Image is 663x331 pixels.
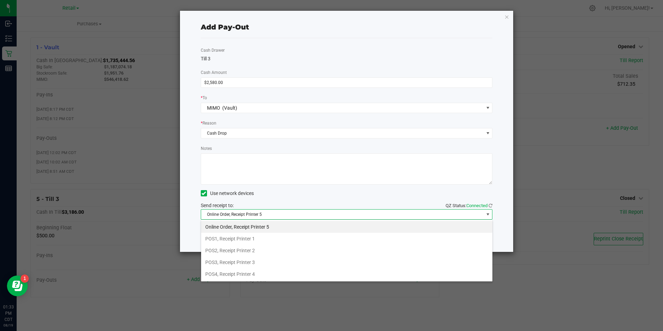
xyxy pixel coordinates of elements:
[201,256,492,268] li: POS3, Receipt Printer 3
[466,203,488,208] span: Connected
[201,95,207,101] label: To
[201,22,249,32] div: Add Pay-Out
[201,70,227,75] span: Cash Amount
[222,105,237,111] span: (Vault)
[201,203,234,208] span: Send receipt to:
[201,190,254,197] label: Use network devices
[201,245,492,256] li: POS2, Receipt Printer 2
[201,120,216,126] label: Reason
[201,233,492,245] li: POS1, Receipt Printer 1
[201,47,225,53] label: Cash Drawer
[201,210,484,219] span: Online Order, Receipt Printer 5
[201,221,492,233] li: Online Order, Receipt Printer 5
[7,275,28,296] iframe: Resource center
[207,105,220,111] span: MIMO
[446,203,492,208] span: QZ Status:
[20,274,29,283] iframe: Resource center unread badge
[201,145,212,152] label: Notes
[201,128,484,138] span: Cash Drop
[201,55,493,62] div: Till 3
[201,268,492,280] li: POS4, Receipt Printer 4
